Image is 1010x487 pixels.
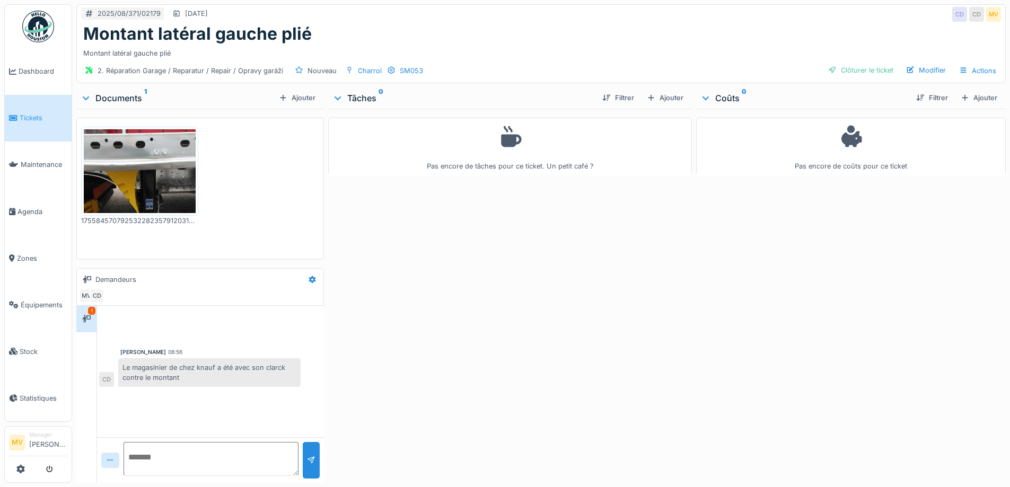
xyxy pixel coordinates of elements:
li: MV [9,435,25,450]
div: Charroi [358,66,382,76]
h1: Montant latéral gauche plié [83,24,312,44]
img: wd548qq6e8lsh6vgdhluh7616uc8 [84,129,196,213]
img: Badge_color-CXgf-gQk.svg [22,11,54,42]
div: CD [90,288,104,303]
div: Actions [954,63,1001,78]
a: Stock [5,328,72,375]
sup: 0 [379,92,383,104]
div: Pas encore de tâches pour ce ticket. Un petit café ? [335,122,684,172]
div: MV [986,7,1001,22]
span: Zones [17,253,67,263]
a: Agenda [5,188,72,235]
a: Statistiques [5,375,72,421]
sup: 1 [144,92,147,104]
div: Filtrer [598,91,638,105]
div: Clôturer le ticket [824,63,898,77]
div: 2. Réparation Garage / Reparatur / Repair / Opravy garáží [98,66,283,76]
div: Pas encore de coûts pour ce ticket [703,122,999,172]
li: [PERSON_NAME] [29,431,67,454]
div: CD [99,372,114,387]
div: 17558457079253228235791203123595.jpg [81,216,198,226]
div: Montant latéral gauche plié [83,44,999,58]
div: Nouveau [308,66,337,76]
span: Stock [20,347,67,357]
a: Tickets [5,95,72,141]
span: Dashboard [19,66,67,76]
div: SM053 [400,66,423,76]
a: Dashboard [5,48,72,95]
a: Zones [5,235,72,281]
div: Coûts [700,92,908,104]
div: Demandeurs [95,275,136,285]
span: Tickets [20,113,67,123]
div: [DATE] [185,8,208,19]
div: CD [969,7,984,22]
a: MV Manager[PERSON_NAME] [9,431,67,456]
div: 08:56 [168,348,182,356]
div: 2025/08/371/02179 [98,8,161,19]
div: Manager [29,431,67,439]
div: CD [952,7,967,22]
div: Ajouter [275,91,320,105]
div: Tâches [332,92,593,104]
a: Maintenance [5,141,72,188]
div: Le magasinier de chez knauf a été avec son clarck contre le montant [118,358,301,387]
div: Modifier [902,63,950,77]
span: Agenda [17,207,67,217]
div: MV [79,288,94,303]
span: Maintenance [21,160,67,170]
span: Équipements [21,300,67,310]
div: Ajouter [643,91,688,105]
span: Statistiques [20,393,67,403]
div: 1 [88,307,95,315]
div: Documents [81,92,275,104]
div: [PERSON_NAME] [120,348,166,356]
a: Équipements [5,281,72,328]
div: Ajouter [956,91,1002,105]
div: Filtrer [912,91,952,105]
sup: 0 [742,92,746,104]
